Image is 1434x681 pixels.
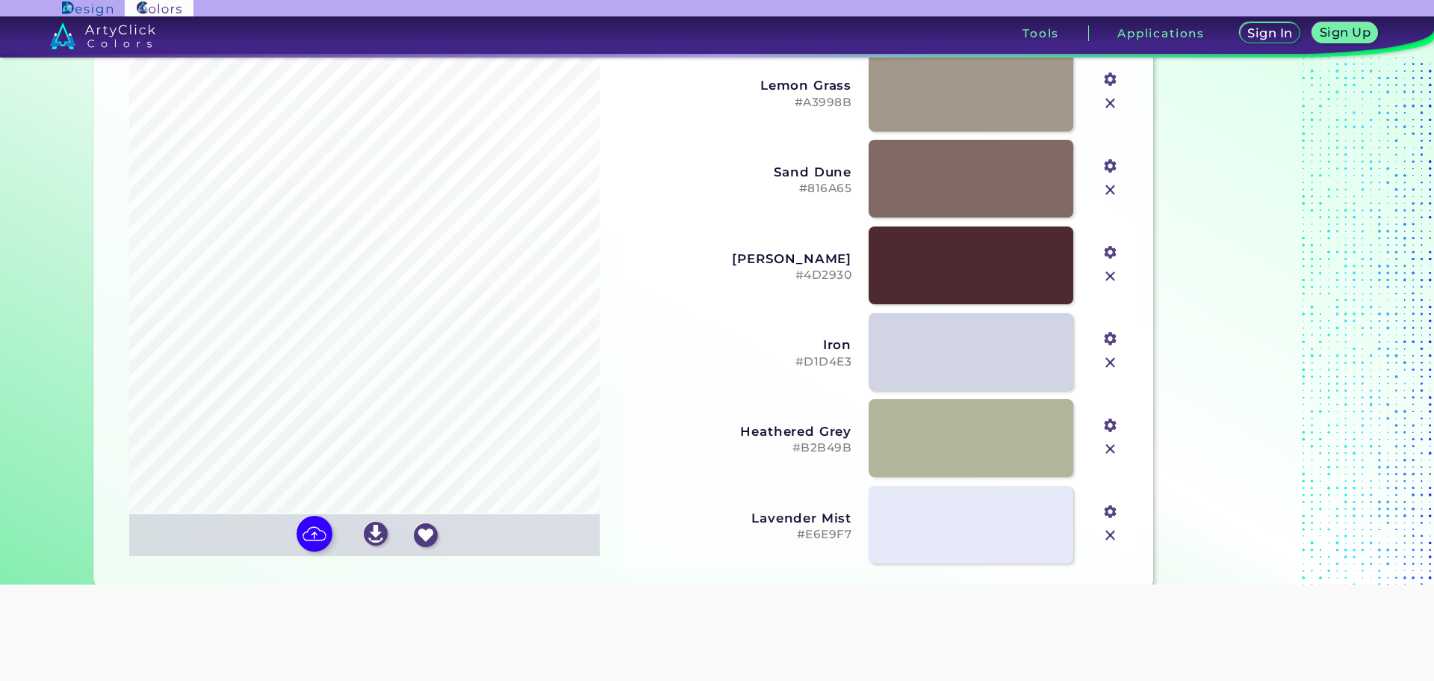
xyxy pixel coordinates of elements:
h5: Sign Up [1322,27,1368,38]
h5: #E6E9F7 [636,528,852,542]
img: icon_download_white.svg [364,522,388,546]
h3: Applications [1117,28,1205,39]
img: icon_favourite_white.svg [414,523,438,547]
img: icon_close.svg [1101,440,1120,459]
h3: Iron [636,337,852,352]
h3: Lavender Mist [636,511,852,526]
h3: [PERSON_NAME] [636,251,852,266]
img: icon picture [297,516,332,552]
img: icon_close.svg [1101,526,1120,545]
h5: #4D2930 [636,268,852,283]
a: Sign In [1243,24,1298,43]
img: icon_close.svg [1101,267,1120,286]
iframe: Advertisement [342,585,1093,677]
h3: Heathered Grey [636,424,852,439]
h5: #A3998B [636,96,852,110]
h3: Sand Dune [636,164,852,179]
img: icon_close.svg [1101,180,1120,200]
img: icon_close.svg [1101,353,1120,372]
a: Sign Up [1315,24,1374,43]
img: logo_artyclick_colors_white.svg [50,22,155,49]
h5: #B2B49B [636,441,852,455]
h5: #D1D4E3 [636,355,852,369]
h3: Tools [1022,28,1059,39]
img: icon_close.svg [1101,93,1120,113]
h5: #816A65 [636,182,852,196]
h3: Lemon Grass [636,78,852,93]
img: ArtyClick Design logo [62,1,112,16]
h5: Sign In [1250,28,1290,39]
